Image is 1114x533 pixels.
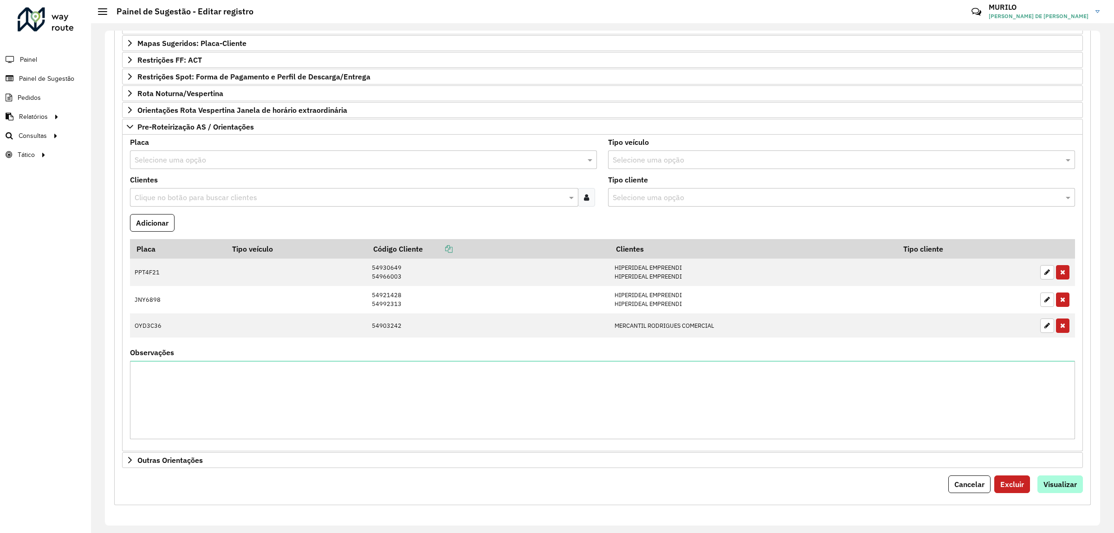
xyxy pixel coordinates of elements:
th: Clientes [609,239,897,259]
button: Adicionar [130,214,175,232]
button: Cancelar [948,475,991,493]
label: Clientes [130,174,158,185]
a: Pre-Roteirização AS / Orientações [122,119,1083,135]
button: Visualizar [1037,475,1083,493]
a: Contato Rápido [966,2,986,22]
label: Observações [130,347,174,358]
span: Pre-Roteirização AS / Orientações [137,123,254,130]
span: [PERSON_NAME] DE [PERSON_NAME] [989,12,1088,20]
td: HIPERIDEAL EMPREENDI HIPERIDEAL EMPREENDI [609,286,897,313]
td: 54921428 54992313 [367,286,609,313]
td: MERCANTIL RODRIGUES COMERCIAL [609,313,897,338]
td: 54930649 54966003 [367,259,609,286]
span: Relatórios [19,112,48,122]
span: Tático [18,150,35,160]
h2: Painel de Sugestão - Editar registro [107,6,253,17]
a: Rota Noturna/Vespertina [122,85,1083,101]
a: Restrições FF: ACT [122,52,1083,68]
label: Tipo cliente [608,174,648,185]
label: Tipo veículo [608,136,649,148]
a: Copiar [423,244,453,253]
td: OYD3C36 [130,313,226,338]
span: Painel [20,55,37,65]
span: Mapas Sugeridos: Placa-Cliente [137,39,246,47]
span: Excluir [1000,480,1024,489]
span: Pedidos [18,93,41,103]
span: Rota Noturna/Vespertina [137,90,223,97]
a: Mapas Sugeridos: Placa-Cliente [122,35,1083,51]
th: Tipo veículo [226,239,367,259]
span: Cancelar [954,480,984,489]
span: Restrições Spot: Forma de Pagamento e Perfil de Descarga/Entrega [137,73,370,80]
span: Restrições FF: ACT [137,56,202,64]
span: Painel de Sugestão [19,74,74,84]
span: Outras Orientações [137,456,203,464]
td: HIPERIDEAL EMPREENDI HIPERIDEAL EMPREENDI [609,259,897,286]
h3: MURILO [989,3,1088,12]
td: PPT4F21 [130,259,226,286]
td: JNY6898 [130,286,226,313]
th: Código Cliente [367,239,609,259]
a: Restrições Spot: Forma de Pagamento e Perfil de Descarga/Entrega [122,69,1083,84]
a: Orientações Rota Vespertina Janela de horário extraordinária [122,102,1083,118]
span: Orientações Rota Vespertina Janela de horário extraordinária [137,106,347,114]
th: Placa [130,239,226,259]
button: Excluir [994,475,1030,493]
span: Consultas [19,131,47,141]
td: 54903242 [367,313,609,338]
span: Visualizar [1043,480,1077,489]
div: Pre-Roteirização AS / Orientações [122,135,1083,451]
label: Placa [130,136,149,148]
th: Tipo cliente [897,239,1036,259]
a: Outras Orientações [122,452,1083,468]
